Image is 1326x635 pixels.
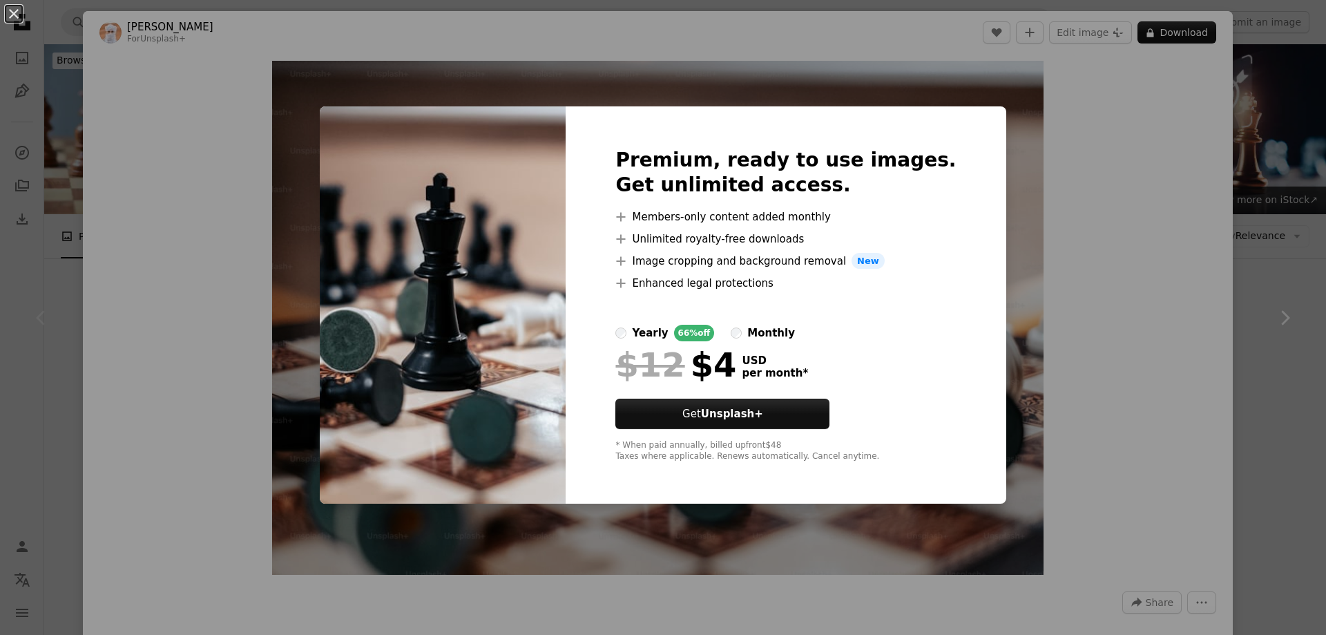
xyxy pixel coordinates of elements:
input: monthly [731,328,742,339]
span: USD [742,354,808,367]
div: yearly [632,325,668,341]
div: * When paid annually, billed upfront $48 Taxes where applicable. Renews automatically. Cancel any... [615,440,956,462]
span: per month * [742,367,808,379]
li: Enhanced legal protections [615,275,956,292]
div: $4 [615,347,736,383]
strong: Unsplash+ [701,408,763,420]
span: $12 [615,347,684,383]
li: Unlimited royalty-free downloads [615,231,956,247]
li: Image cropping and background removal [615,253,956,269]
div: 66% off [674,325,715,341]
img: premium_photo-1670183859029-99a0a2c1912b [320,106,566,504]
input: yearly66%off [615,328,626,339]
li: Members-only content added monthly [615,209,956,225]
h2: Premium, ready to use images. Get unlimited access. [615,148,956,198]
span: New [852,253,885,269]
div: monthly [747,325,795,341]
button: GetUnsplash+ [615,399,829,429]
